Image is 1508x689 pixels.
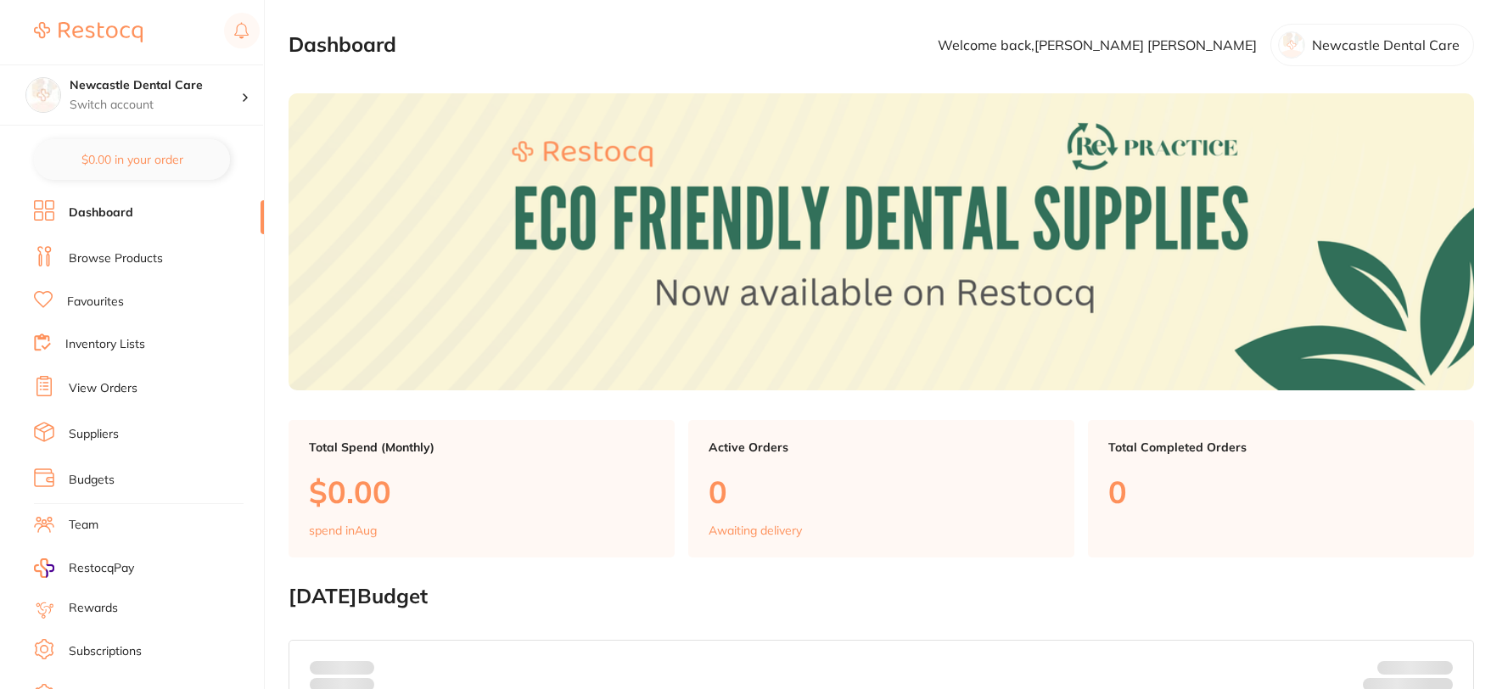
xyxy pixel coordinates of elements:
[69,426,119,443] a: Suppliers
[1108,474,1454,509] p: 0
[69,380,137,397] a: View Orders
[69,204,133,221] a: Dashboard
[1377,661,1453,675] p: Budget:
[70,77,241,94] h4: Newcastle Dental Care
[309,524,377,537] p: spend in Aug
[289,585,1474,608] h2: [DATE] Budget
[65,336,145,353] a: Inventory Lists
[709,474,1054,509] p: 0
[67,294,124,311] a: Favourites
[69,560,134,577] span: RestocqPay
[69,472,115,489] a: Budgets
[69,600,118,617] a: Rewards
[1088,420,1474,557] a: Total Completed Orders0
[938,37,1257,53] p: Welcome back, [PERSON_NAME] [PERSON_NAME]
[70,97,241,114] p: Switch account
[309,440,654,454] p: Total Spend (Monthly)
[34,558,54,578] img: RestocqPay
[26,78,60,112] img: Newcastle Dental Care
[1312,37,1460,53] p: Newcastle Dental Care
[34,139,230,180] button: $0.00 in your order
[289,33,396,57] h2: Dashboard
[310,661,374,675] p: Spent:
[709,524,802,537] p: Awaiting delivery
[34,13,143,52] a: Restocq Logo
[289,420,675,557] a: Total Spend (Monthly)$0.00spend inAug
[69,643,142,660] a: Subscriptions
[345,660,374,675] strong: $0.00
[34,22,143,42] img: Restocq Logo
[709,440,1054,454] p: Active Orders
[309,474,654,509] p: $0.00
[69,517,98,534] a: Team
[289,93,1474,389] img: Dashboard
[688,420,1074,557] a: Active Orders0Awaiting delivery
[34,558,134,578] a: RestocqPay
[1108,440,1454,454] p: Total Completed Orders
[69,250,163,267] a: Browse Products
[1420,660,1453,675] strong: $NaN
